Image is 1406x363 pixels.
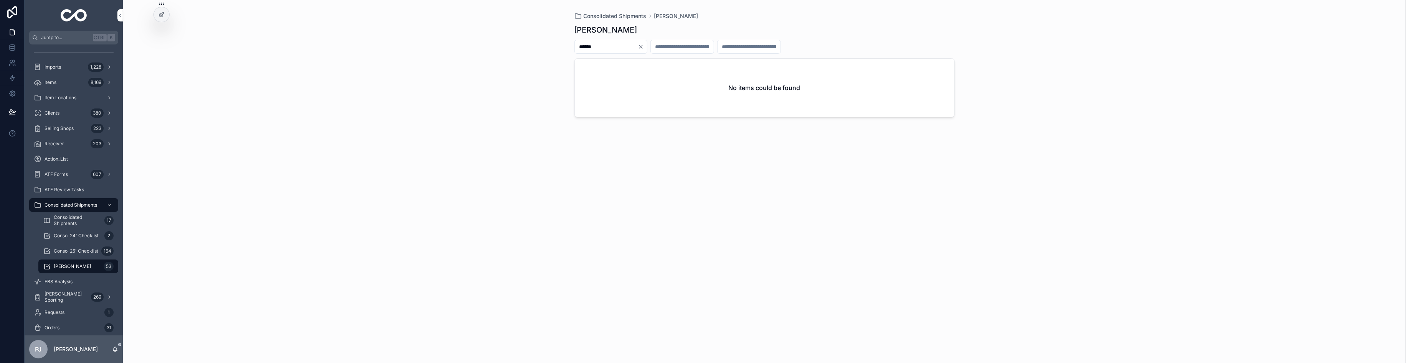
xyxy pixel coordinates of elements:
div: 8,169 [88,78,104,87]
span: Consol 25' Checklist [54,248,98,254]
a: Action_List [29,152,118,166]
span: Consolidated Shipments [584,12,647,20]
span: K [108,34,114,41]
div: 380 [91,108,104,118]
span: Items [45,79,56,85]
h1: [PERSON_NAME] [574,25,637,35]
span: FBS Analysis [45,279,73,285]
div: scrollable content [25,44,123,335]
span: Imports [45,64,61,70]
a: Requests1 [29,306,118,319]
a: Consolidated Shipments [574,12,647,20]
span: ATF Review Tasks [45,187,84,193]
span: Consolidated Shipments [45,202,97,208]
span: [PERSON_NAME] [54,263,91,269]
div: 53 [104,262,114,271]
a: FBS Analysis [29,275,118,289]
div: 223 [91,124,104,133]
a: Consolidated Shipments [29,198,118,212]
a: Item Locations [29,91,118,105]
div: 1 [104,308,114,317]
a: Receiver203 [29,137,118,151]
button: Jump to...CtrlK [29,31,118,44]
span: Requests [45,309,64,315]
a: Selling Shops223 [29,122,118,135]
a: Clients380 [29,106,118,120]
div: 31 [104,323,114,332]
span: Action_List [45,156,68,162]
div: 2 [104,231,114,240]
a: Consolidated Shipments17 [38,214,118,227]
button: Clear [638,44,647,50]
a: [PERSON_NAME] [654,12,698,20]
a: Imports1,228 [29,60,118,74]
span: Item Locations [45,95,76,101]
a: ATF Forms607 [29,168,118,181]
a: Items8,169 [29,76,118,89]
img: App logo [61,9,87,21]
a: Orders31 [29,321,118,335]
a: Consol 24' Checklist2 [38,229,118,243]
span: Ctrl [93,34,107,41]
span: Consolidated Shipments [54,214,101,227]
span: [PERSON_NAME] Sporting [45,291,88,303]
div: 203 [91,139,104,148]
span: Clients [45,110,59,116]
span: Orders [45,325,59,331]
span: Jump to... [41,34,90,41]
span: Selling Shops [45,125,74,131]
div: 269 [91,292,104,302]
span: ATF Forms [45,171,68,177]
div: 607 [91,170,104,179]
a: Consol 25' Checklist164 [38,244,118,258]
div: 17 [104,216,114,225]
p: [PERSON_NAME] [54,345,98,353]
a: ATF Review Tasks [29,183,118,197]
span: PJ [35,345,42,354]
h2: No items could be found [729,83,800,92]
a: [PERSON_NAME]53 [38,260,118,273]
div: 1,228 [88,62,104,72]
span: Consol 24' Checklist [54,233,99,239]
div: 164 [101,246,114,256]
a: [PERSON_NAME] Sporting269 [29,290,118,304]
span: Receiver [45,141,64,147]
